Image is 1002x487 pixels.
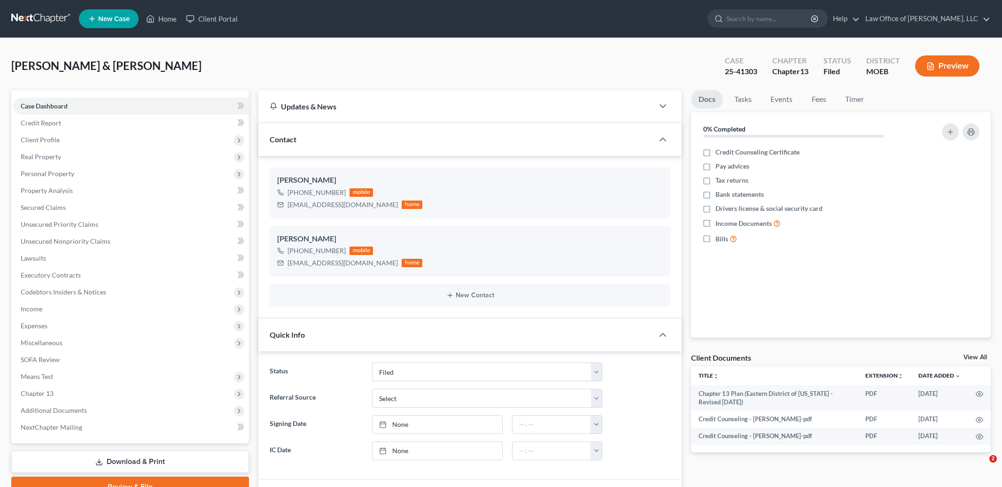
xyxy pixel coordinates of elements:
div: Updates & News [270,101,642,111]
a: Property Analysis [13,182,249,199]
a: Extensionunfold_more [865,372,903,379]
a: Help [828,10,860,27]
div: [PHONE_NUMBER] [287,188,346,197]
a: Download & Print [11,451,249,473]
td: PDF [858,410,911,427]
td: [DATE] [911,385,968,411]
span: Income [21,305,42,313]
label: Referral Source [265,389,367,408]
span: Personal Property [21,170,74,178]
span: Credit Report [21,119,61,127]
div: [EMAIL_ADDRESS][DOMAIN_NAME] [287,258,398,268]
div: 25-41303 [725,66,757,77]
span: Codebtors Insiders & Notices [21,288,106,296]
a: SOFA Review [13,351,249,368]
div: Status [823,55,851,66]
div: Case [725,55,757,66]
a: Case Dashboard [13,98,249,115]
td: Chapter 13 Plan (Eastern District of [US_STATE] - Revised [DATE]) [691,385,858,411]
a: Titleunfold_more [699,372,719,379]
a: Secured Claims [13,199,249,216]
span: Additional Documents [21,406,87,414]
button: New Contact [277,292,663,299]
a: Tasks [727,90,759,108]
label: IC Date [265,441,367,460]
span: [PERSON_NAME] & [PERSON_NAME] [11,59,202,72]
span: 13 [800,67,808,76]
span: Drivers license & social security card [715,204,823,213]
i: expand_more [955,373,961,379]
iframe: Intercom live chat [970,455,993,478]
a: Docs [691,90,723,108]
a: Credit Report [13,115,249,131]
span: NextChapter Mailing [21,423,82,431]
span: Case Dashboard [21,102,68,110]
a: Executory Contracts [13,267,249,284]
input: -- : -- [513,416,591,433]
label: Status [265,363,367,381]
div: [PERSON_NAME] [277,233,663,245]
a: Lawsuits [13,250,249,267]
button: Preview [915,55,979,77]
a: Client Portal [181,10,242,27]
span: Pay advices [715,162,749,171]
div: home [402,201,422,209]
a: Timer [838,90,871,108]
input: -- : -- [513,442,591,460]
span: Quick Info [270,330,305,339]
a: View All [963,354,987,361]
div: mobile [350,188,373,197]
td: PDF [858,428,911,445]
span: Property Analysis [21,186,73,194]
span: Means Test [21,372,53,380]
a: Fees [804,90,834,108]
i: unfold_more [898,373,903,379]
span: Tax returns [715,176,748,185]
label: Signing Date [265,415,367,434]
td: Credit Counseling - [PERSON_NAME]-pdf [691,428,858,445]
div: Filed [823,66,851,77]
input: Search by name... [726,10,812,27]
div: home [402,259,422,267]
span: SOFA Review [21,356,60,363]
span: Executory Contracts [21,271,81,279]
span: Bank statements [715,190,764,199]
span: Unsecured Nonpriority Claims [21,237,110,245]
span: Credit Counseling Certificate [715,147,800,157]
a: None [373,442,502,460]
td: PDF [858,385,911,411]
a: Date Added expand_more [918,372,961,379]
span: Expenses [21,322,47,330]
td: Credit Counseling - [PERSON_NAME]-pdf [691,410,858,427]
a: Unsecured Priority Claims [13,216,249,233]
span: New Case [98,15,130,23]
span: Contact [270,135,296,144]
div: [EMAIL_ADDRESS][DOMAIN_NAME] [287,200,398,209]
i: unfold_more [713,373,719,379]
span: Income Documents [715,219,772,228]
span: Chapter 13 [21,389,54,397]
a: Home [141,10,181,27]
td: [DATE] [911,410,968,427]
span: Bills [715,234,728,244]
div: Client Documents [691,353,751,363]
span: Client Profile [21,136,60,144]
div: MOEB [866,66,900,77]
a: Law Office of [PERSON_NAME], LLC [861,10,990,27]
a: Unsecured Nonpriority Claims [13,233,249,250]
div: [PHONE_NUMBER] [287,246,346,255]
div: [PERSON_NAME] [277,175,663,186]
a: Events [763,90,800,108]
strong: 0% Completed [703,125,746,133]
span: Real Property [21,153,61,161]
span: Secured Claims [21,203,66,211]
a: None [373,416,502,433]
a: NextChapter Mailing [13,419,249,436]
span: Lawsuits [21,254,46,262]
div: Chapter [772,55,808,66]
div: District [866,55,900,66]
div: Chapter [772,66,808,77]
td: [DATE] [911,428,968,445]
div: mobile [350,247,373,255]
span: 2 [989,455,997,463]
